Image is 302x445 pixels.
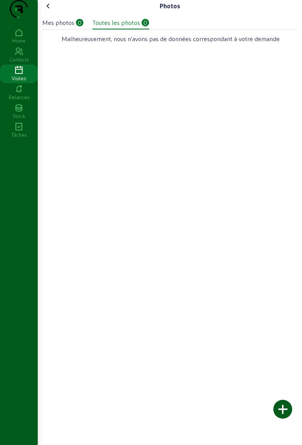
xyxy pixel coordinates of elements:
div: Mes photos [42,18,74,27]
div: Toutes les photos [92,18,140,27]
div: Photos [160,2,180,11]
span: Malheureusement, nous n'avons pas de données correspondant à votre demande [62,34,280,43]
div: 0 [76,19,83,26]
div: 0 [142,19,149,26]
